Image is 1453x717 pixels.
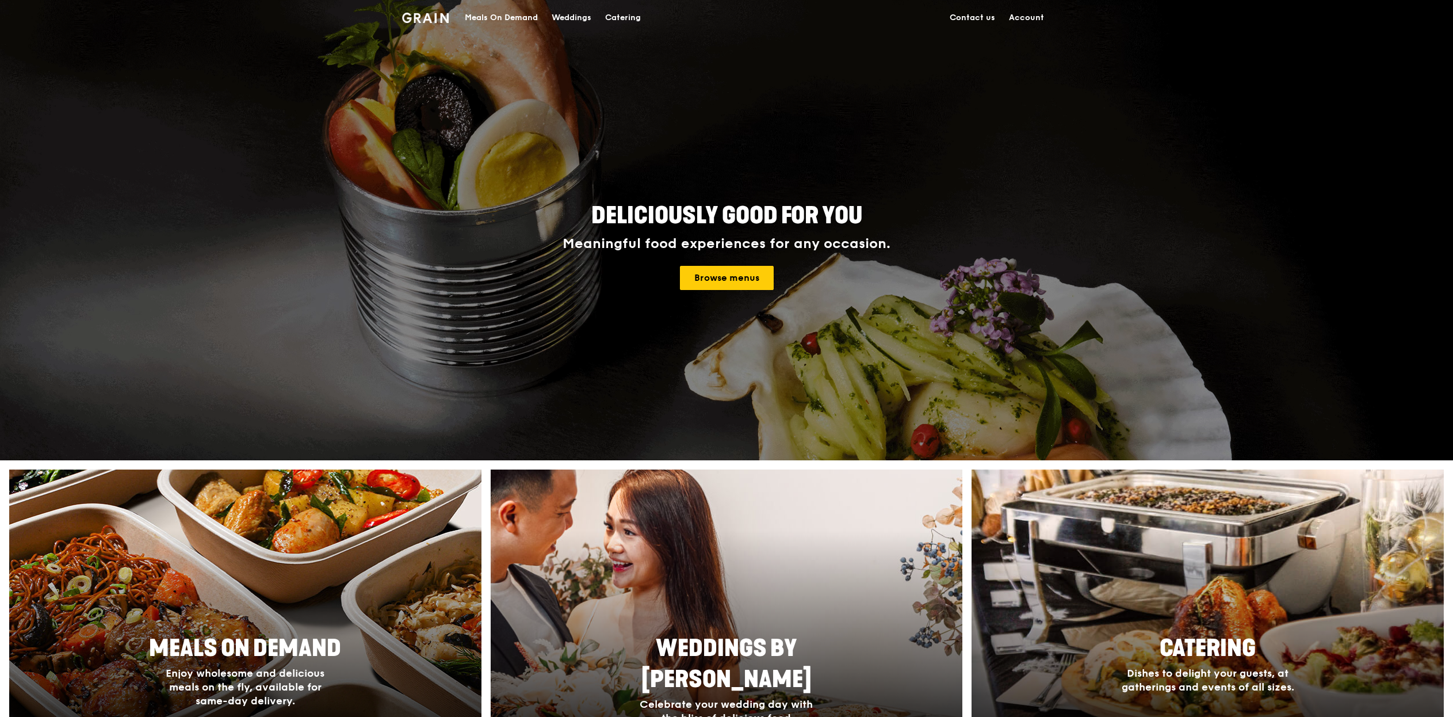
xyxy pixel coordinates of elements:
div: Weddings [552,1,591,35]
span: Catering [1160,635,1256,662]
span: Enjoy wholesome and delicious meals on the fly, available for same-day delivery. [166,667,324,707]
span: Dishes to delight your guests, at gatherings and events of all sizes. [1122,667,1294,693]
span: Weddings by [PERSON_NAME] [641,635,812,693]
a: Account [1002,1,1051,35]
a: Catering [598,1,648,35]
div: Meals On Demand [465,1,538,35]
a: Weddings [545,1,598,35]
div: Catering [605,1,641,35]
a: Contact us [943,1,1002,35]
a: Browse menus [680,266,774,290]
img: Grain [402,13,449,23]
span: Deliciously good for you [591,202,862,230]
span: Meals On Demand [149,635,341,662]
div: Meaningful food experiences for any occasion. [519,236,934,252]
